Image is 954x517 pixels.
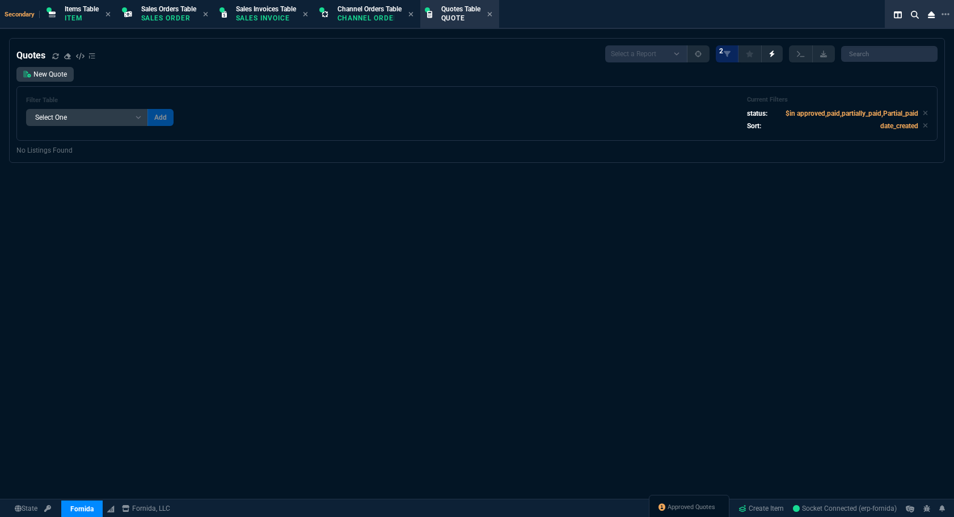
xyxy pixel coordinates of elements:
input: Search [841,46,938,62]
p: Channel Order [337,14,394,23]
nx-icon: Close Tab [303,10,308,19]
nx-icon: Close Tab [408,10,413,19]
a: msbcCompanyName [119,503,174,514]
span: Quotes Table [441,5,480,13]
nx-icon: Search [906,8,923,22]
a: wQgmXVdj1uPm0ms-AABY [793,503,897,514]
p: Sales Invoice [236,14,293,23]
p: Sort: [747,121,761,131]
p: status: [747,108,767,119]
h6: Current Filters [747,96,928,104]
p: Item [65,14,99,23]
a: Global State [11,503,41,514]
a: Create Item [734,500,788,517]
span: Socket Connected (erp-fornida) [793,505,897,512]
nx-icon: Close Tab [203,10,208,19]
a: API TOKEN [41,503,54,514]
a: New Quote [16,67,74,82]
span: Sales Orders Table [141,5,196,13]
p: Sales Order [141,14,196,23]
h6: Filter Table [26,96,174,104]
code: date_created [880,122,918,130]
h4: Quotes [16,49,45,62]
span: Channel Orders Table [337,5,402,13]
span: Items Table [65,5,99,13]
p: Quote [441,14,480,23]
nx-icon: Close Workbench [923,8,939,22]
span: Sales Invoices Table [236,5,296,13]
p: No Listings Found [16,145,938,155]
code: $in approved,paid,partially_paid,Partial_paid [786,110,918,117]
nx-icon: Close Tab [105,10,111,19]
nx-icon: Open New Tab [942,9,949,20]
span: Secondary [5,11,40,18]
nx-icon: Close Tab [487,10,492,19]
span: Approved Quotes [668,503,715,512]
span: 2 [719,47,723,56]
nx-icon: Split Panels [889,8,906,22]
